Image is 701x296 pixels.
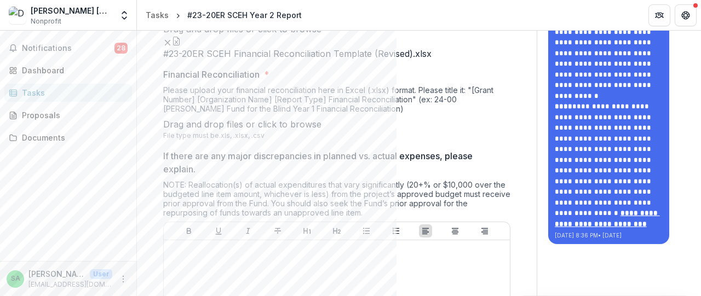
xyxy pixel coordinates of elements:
a: Dashboard [4,61,132,79]
div: Tasks [22,87,123,98]
a: Tasks [4,84,132,102]
p: [EMAIL_ADDRESS][DOMAIN_NAME] [28,280,112,289]
button: Heading 2 [330,224,343,237]
button: Bullet List [360,224,373,237]
div: Please upload your financial reconciliation here in Excel (.xlsx) format. Please title it: "[Gran... [163,85,510,118]
button: Partners [648,4,670,26]
p: File type must be .xls, .xlsx, .csv [163,131,510,141]
div: Dashboard [22,65,123,76]
div: Tasks [146,9,169,21]
span: Notifications [22,44,114,53]
p: [DATE] 8:36 PM • [DATE] [555,231,663,240]
a: Documents [4,129,132,147]
button: Get Help [675,4,697,26]
button: Align Center [449,224,462,237]
button: Open entity switcher [117,4,132,26]
span: Nonprofit [31,16,61,26]
button: Underline [212,224,225,237]
span: 28 [114,43,128,54]
div: Remove File#23-20ER SCEH Financial Reconciliation Template (Revised).xlsx [163,36,432,59]
span: click to browse [258,24,321,34]
a: Tasks [141,7,173,23]
div: NOTE: Reallocation(s) of actual expenditures that vary significantly (20+% or $10,000 over the bu... [163,180,510,222]
p: [PERSON_NAME] [28,268,85,280]
p: If there are any major discrepancies in planned vs. actual expenses, please explain. [163,149,504,176]
button: Strike [271,224,284,237]
button: Heading 1 [301,224,314,237]
button: Bold [182,224,196,237]
span: click to browse [258,119,321,130]
button: Ordered List [389,224,403,237]
nav: breadcrumb [141,7,306,23]
button: More [117,272,130,286]
div: [PERSON_NAME] [GEOGRAPHIC_DATA] [31,5,112,16]
button: Align Right [478,224,491,237]
p: User [90,269,112,279]
button: Align Left [419,224,432,237]
button: Notifications28 [4,39,132,57]
div: Sunita Arora [11,275,20,282]
img: Dr. Shroff's Charity Eye Hospital [9,7,26,24]
div: Documents [22,132,123,143]
button: Italicize [242,224,255,237]
a: Proposals [4,106,132,124]
div: #23-20ER SCEH Year 2 Report [187,9,302,21]
div: Proposals [22,109,123,121]
span: #23-20ER SCEH Financial Reconciliation Template (Revised).xlsx [163,49,432,59]
button: Remove File [163,36,172,49]
p: Financial Reconciliation [163,68,260,81]
p: Drag and drop files or [163,118,321,131]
